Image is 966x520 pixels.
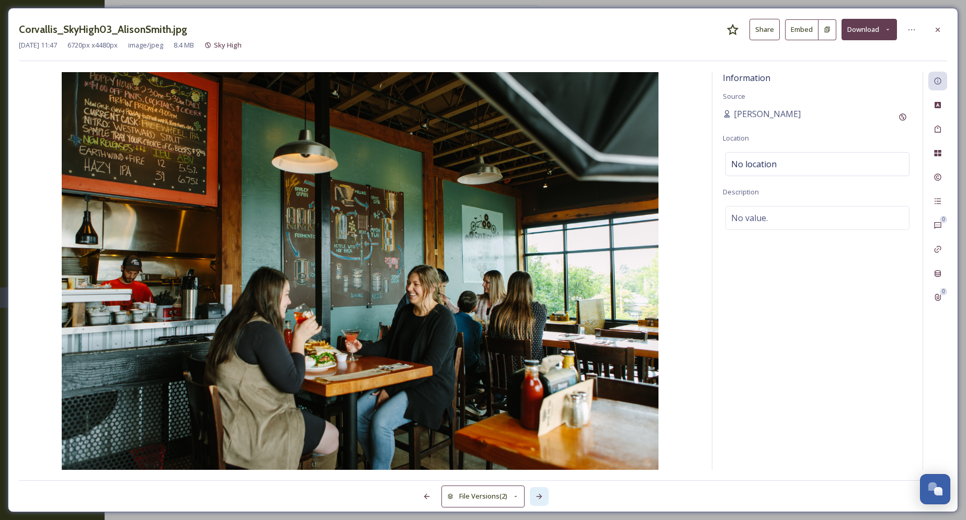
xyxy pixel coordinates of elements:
span: [PERSON_NAME] [734,108,801,120]
span: Sky High [214,40,242,50]
div: 0 [940,288,947,295]
button: Embed [785,19,819,40]
span: Information [723,72,770,84]
span: Source [723,91,745,101]
img: Corvallis_SkyHigh03_AlisonSmith.jpg [19,72,701,470]
div: 0 [940,216,947,223]
span: Location [723,133,749,143]
button: Share [749,19,780,40]
button: Open Chat [920,474,950,504]
span: Description [723,187,759,197]
span: No value. [731,212,768,224]
span: image/jpeg [128,40,163,50]
span: 6720 px x 4480 px [67,40,118,50]
button: File Versions(2) [441,486,525,507]
span: 8.4 MB [174,40,194,50]
button: Download [842,19,897,40]
h3: Corvallis_SkyHigh03_AlisonSmith.jpg [19,22,187,37]
span: [DATE] 11:47 [19,40,57,50]
span: No location [731,158,777,170]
